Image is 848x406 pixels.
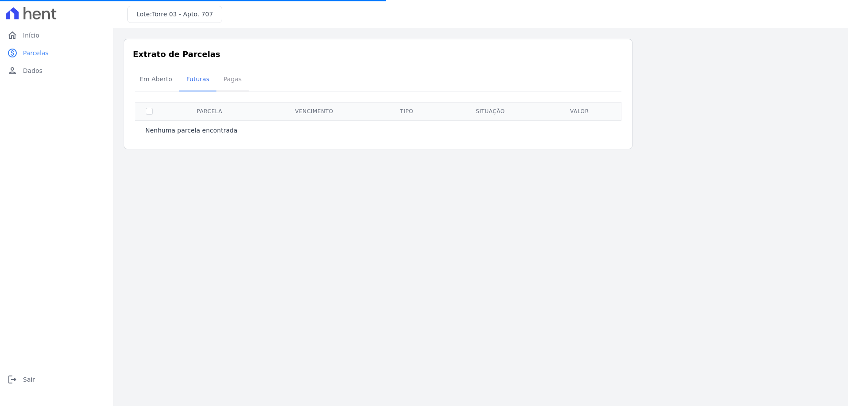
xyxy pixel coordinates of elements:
a: Pagas [216,68,249,91]
span: Torre 03 - Apto. 707 [152,11,213,18]
span: Futuras [181,70,215,88]
i: person [7,65,18,76]
a: homeInício [4,27,110,44]
span: Parcelas [23,49,49,57]
h3: Lote: [136,10,213,19]
span: Em Aberto [134,70,178,88]
span: Início [23,31,39,40]
i: home [7,30,18,41]
span: Pagas [218,70,247,88]
th: Parcela [163,102,256,120]
h3: Extrato de Parcelas [133,48,623,60]
a: paidParcelas [4,44,110,62]
th: Situação [441,102,540,120]
a: logoutSair [4,371,110,388]
a: Em Aberto [132,68,179,91]
p: Nenhuma parcela encontrada [145,126,237,135]
i: paid [7,48,18,58]
span: Dados [23,66,42,75]
a: Futuras [179,68,216,91]
span: Sair [23,375,35,384]
a: personDados [4,62,110,80]
th: Vencimento [256,102,373,120]
th: Tipo [373,102,441,120]
i: logout [7,374,18,385]
th: Valor [540,102,619,120]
